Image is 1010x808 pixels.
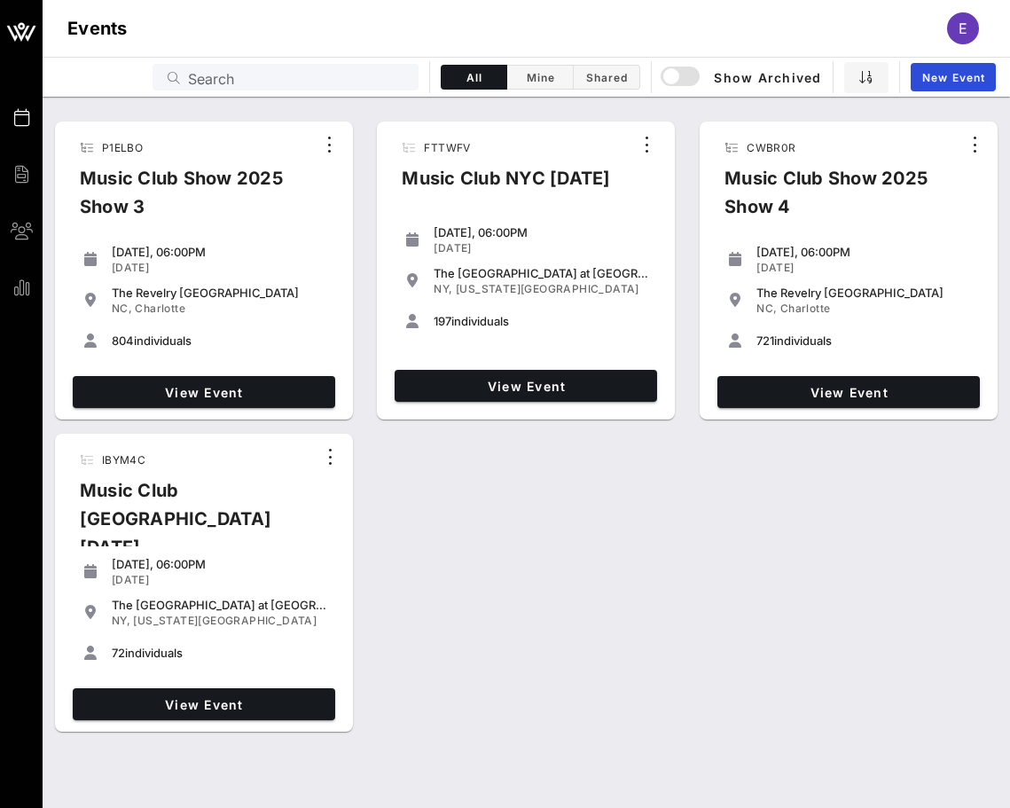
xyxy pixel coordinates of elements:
div: Music Club Show 2025 Show 4 [710,164,960,235]
span: 197 [434,314,451,328]
span: [US_STATE][GEOGRAPHIC_DATA] [456,282,639,295]
span: Shared [584,71,629,84]
div: The Revelry [GEOGRAPHIC_DATA] [756,286,973,300]
div: [DATE] [112,573,328,587]
a: View Event [395,370,657,402]
div: The [GEOGRAPHIC_DATA] at [GEOGRAPHIC_DATA] [112,598,328,612]
span: E [959,20,967,37]
span: Charlotte [780,302,831,315]
div: [DATE], 06:00PM [112,557,328,571]
span: All [452,71,496,84]
span: Charlotte [135,302,185,315]
span: [US_STATE][GEOGRAPHIC_DATA] [133,614,317,627]
span: NC, [112,302,132,315]
button: Mine [507,65,574,90]
span: CWBR0R [747,141,795,154]
a: View Event [73,688,335,720]
div: individuals [434,314,650,328]
div: The [GEOGRAPHIC_DATA] at [GEOGRAPHIC_DATA] [434,266,650,280]
a: View Event [717,376,980,408]
div: [DATE], 06:00PM [756,245,973,259]
div: [DATE], 06:00PM [112,245,328,259]
span: IBYM4C [102,453,145,467]
span: View Event [402,379,650,394]
span: 72 [112,646,125,660]
button: All [441,65,507,90]
div: [DATE], 06:00PM [434,225,650,239]
span: 721 [756,333,774,348]
span: New Event [921,71,985,84]
div: Music Club Show 2025 Show 3 [66,164,315,235]
button: Show Archived [662,61,822,93]
span: NC, [756,302,777,315]
span: 804 [112,333,134,348]
div: individuals [112,646,328,660]
span: Show Archived [663,67,821,88]
span: NY, [434,282,452,295]
span: NY, [112,614,130,627]
div: [DATE] [756,261,973,275]
button: Shared [574,65,640,90]
div: individuals [756,333,973,348]
span: View Event [80,697,328,712]
span: Mine [518,71,562,84]
div: Music Club NYC [DATE] [388,164,624,207]
h1: Events [67,14,128,43]
span: FTTWFV [424,141,470,154]
div: [DATE] [434,241,650,255]
a: New Event [911,63,996,91]
span: View Event [80,385,328,400]
div: individuals [112,333,328,348]
div: [DATE] [112,261,328,275]
div: Music Club [GEOGRAPHIC_DATA] [DATE] [66,476,316,576]
div: E [947,12,979,44]
a: View Event [73,376,335,408]
span: P1ELBO [102,141,143,154]
div: The Revelry [GEOGRAPHIC_DATA] [112,286,328,300]
span: View Event [724,385,973,400]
